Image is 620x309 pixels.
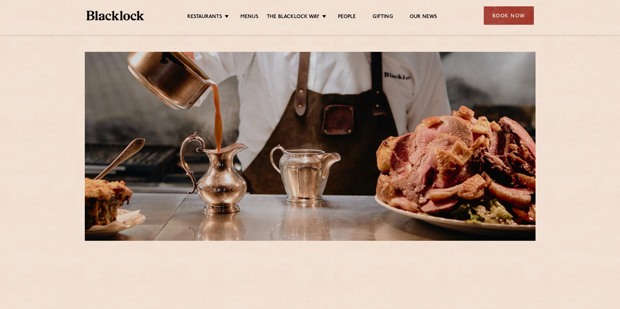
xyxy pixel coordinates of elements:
a: Gifting [373,14,393,21]
a: Menus [240,14,258,21]
a: Restaurants [187,14,222,21]
img: BL_Textured_Logo-footer-cropped.svg [86,11,144,20]
a: People [338,14,356,21]
a: The Blacklock Way [267,14,320,21]
div: Book Now [484,6,534,25]
a: Our News [410,14,437,21]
